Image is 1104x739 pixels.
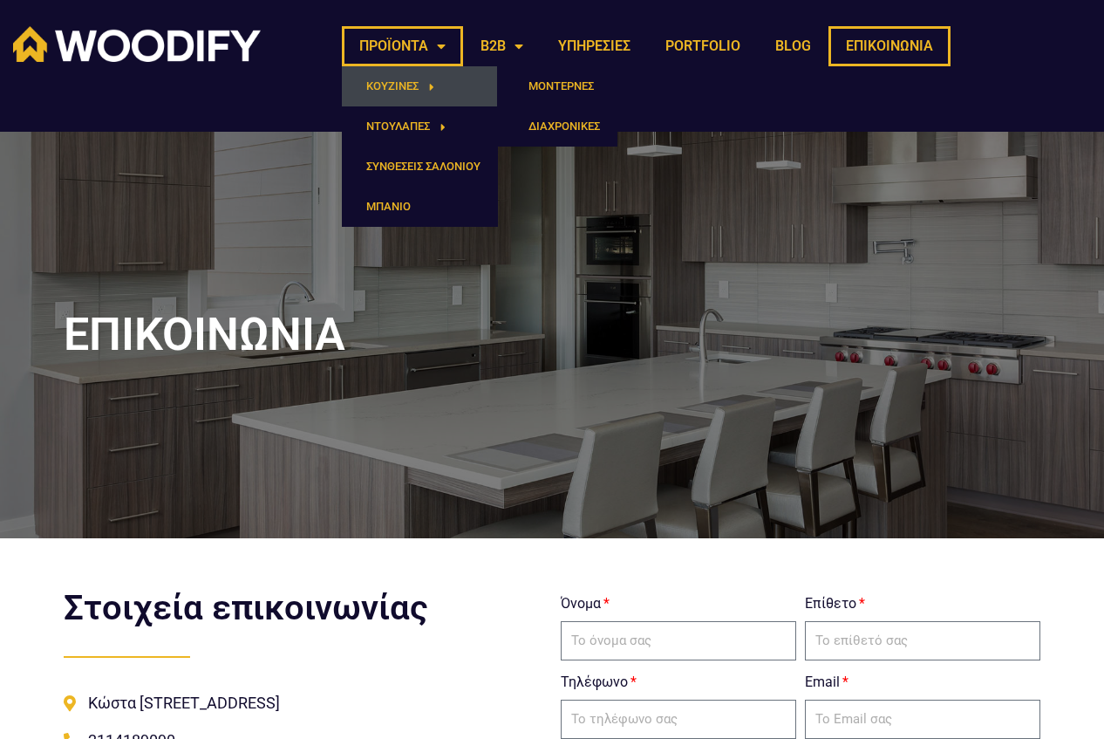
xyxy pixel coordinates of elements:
a: ΚΟΥΖΙΝΕΣ [342,66,498,106]
ul: ΠΡΟΪΟΝΤΑ [342,66,498,227]
ul: ΚΟΥΖΙΝΕΣ [497,66,617,147]
img: Woodify [13,26,261,62]
nav: Menu [342,26,951,66]
input: Το επίθετό σας [805,621,1040,661]
a: ΕΠΙΚΟΙΝΩΝΙΑ [828,26,951,66]
a: ΝΤΟΥΛΑΠΕΣ [342,106,498,147]
label: Όνομα [561,591,610,617]
a: ΣΥΝΘΕΣΕΙΣ ΣΑΛΟΝΙΟΥ [342,147,498,187]
label: Επίθετο [805,591,865,617]
a: ΜΠΑΝΙΟ [342,187,498,227]
h2: Στοιχεία επικοινωνίας [64,591,543,626]
a: ΥΠΗΡΕΣΙΕΣ [541,26,648,66]
a: ΠΡΟΪΟΝΤΑ [342,26,463,66]
input: Το όνομα σας [561,621,796,661]
a: B2B [463,26,541,66]
h1: ΕΠΙΚΟΙΝΩΝΙΑ [64,312,1040,358]
a: PORTFOLIO [648,26,758,66]
a: ΔΙΑΧΡΟΝΙΚΕΣ [497,106,617,147]
label: Email [805,669,848,695]
span: Κώστα [STREET_ADDRESS] [84,688,280,717]
a: ΜΟΝΤΕΡΝΕΣ [497,66,617,106]
a: BLOG [758,26,828,66]
label: Τηλέφωνο [561,669,637,695]
a: Κώστα [STREET_ADDRESS] [64,688,543,717]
